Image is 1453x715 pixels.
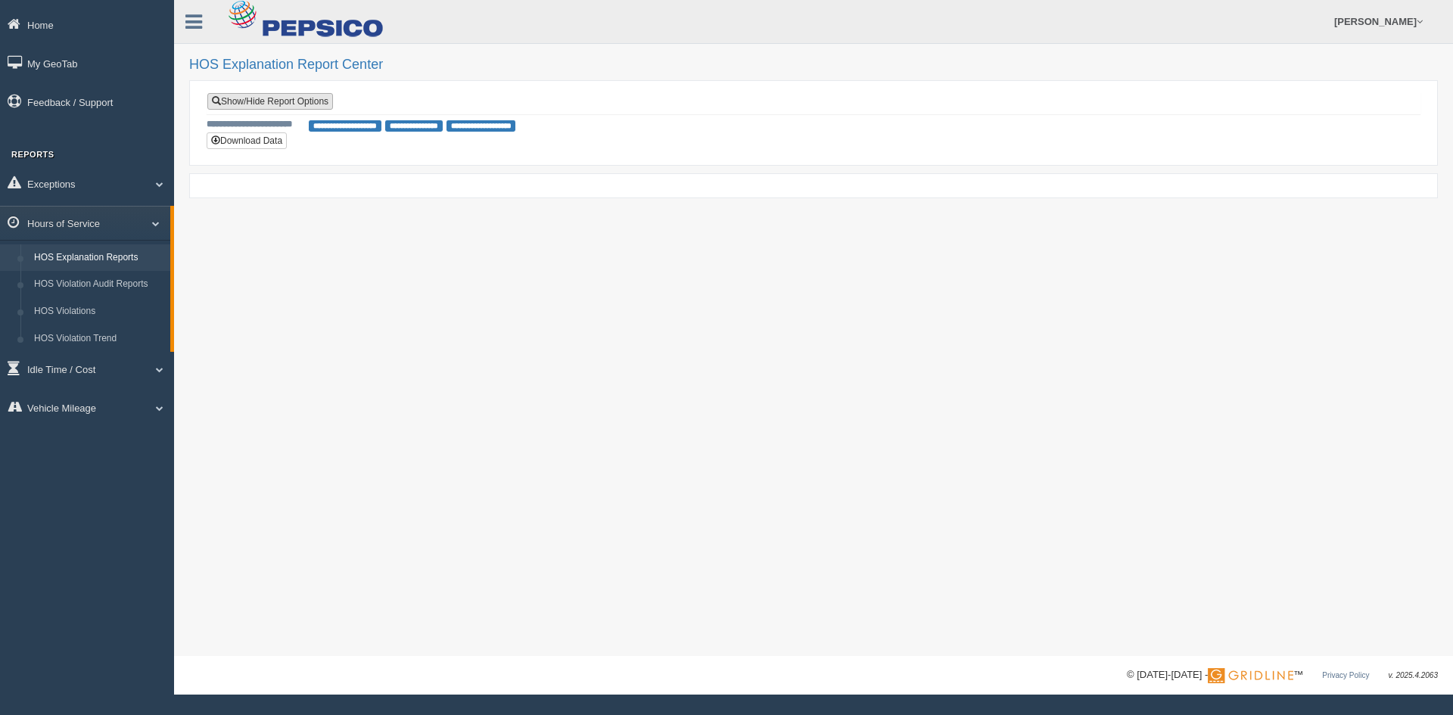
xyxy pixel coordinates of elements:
[27,271,170,298] a: HOS Violation Audit Reports
[27,298,170,325] a: HOS Violations
[1208,668,1293,683] img: Gridline
[207,93,333,110] a: Show/Hide Report Options
[207,132,287,149] button: Download Data
[1322,671,1369,679] a: Privacy Policy
[1389,671,1438,679] span: v. 2025.4.2063
[27,325,170,353] a: HOS Violation Trend
[189,58,1438,73] h2: HOS Explanation Report Center
[1127,667,1438,683] div: © [DATE]-[DATE] - ™
[27,244,170,272] a: HOS Explanation Reports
